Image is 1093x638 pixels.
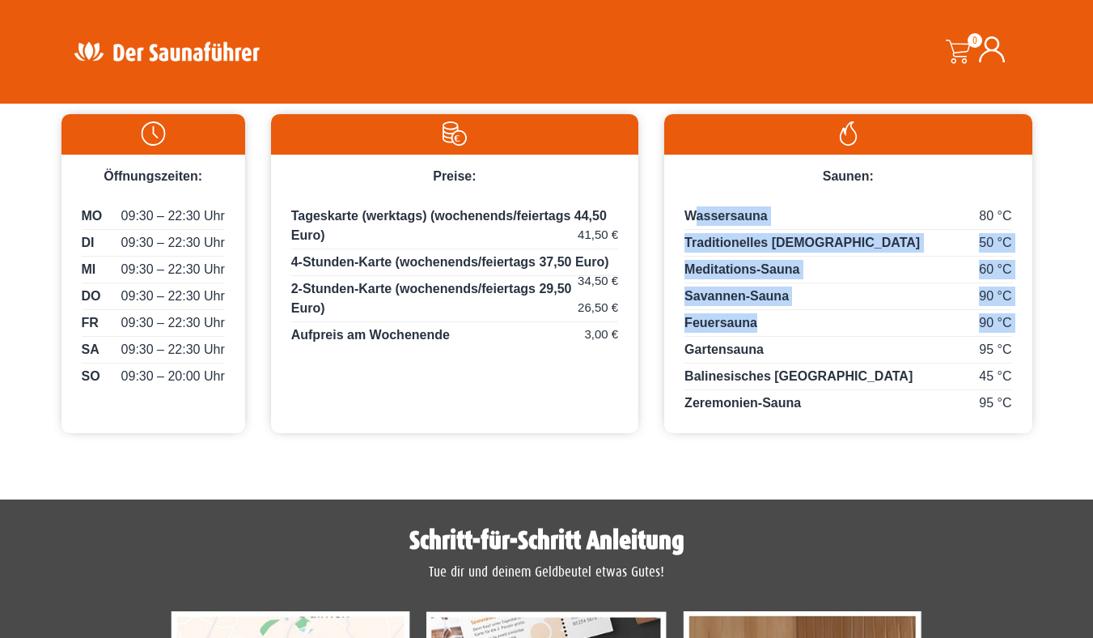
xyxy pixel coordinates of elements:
span: SA [82,340,100,359]
span: 90 °C [979,313,1011,333]
span: Gartensauna [684,342,764,356]
span: 09:30 – 20:00 Uhr [121,367,225,386]
span: 09:30 – 22:30 Uhr [121,340,225,359]
span: 34,50 € [578,272,618,291]
span: Balinesisches [GEOGRAPHIC_DATA] [684,369,913,383]
span: 09:30 – 22:30 Uhr [121,206,225,226]
p: Tageskarte (werktags) (wochenends/feiertags 44,50 Euro) [291,206,618,249]
span: 3,00 € [584,325,618,344]
span: 60 °C [979,260,1011,279]
span: Feuersauna [684,316,757,330]
span: 80 °C [979,206,1011,226]
h1: Schritt-für-Schritt Anleitung [70,528,1024,554]
span: 95 °C [979,393,1011,413]
span: DO [82,287,101,306]
span: 09:30 – 22:30 Uhr [121,287,225,306]
span: 0 [968,33,982,48]
span: MI [82,260,96,279]
span: Wassersauna [684,209,768,223]
span: MO [82,206,103,226]
p: 4-Stunden-Karte (wochenends/feiertags 37,50 Euro) [291,253,618,276]
span: 09:30 – 22:30 Uhr [121,260,225,279]
p: 2-Stunden-Karte (wochenends/feiertags 29,50 Euro) [291,279,618,322]
span: 95 °C [979,340,1011,359]
span: FR [82,313,99,333]
span: Preise: [433,169,476,183]
span: 90 °C [979,287,1011,306]
span: 45 °C [979,367,1011,386]
p: Tue dir und deinem Geldbeutel etwas Gutes! [70,562,1024,583]
span: DI [82,233,95,253]
span: 26,50 € [578,299,618,317]
img: Preise-weiss.svg [279,121,630,146]
span: 09:30 – 22:30 Uhr [121,233,225,253]
img: Uhr-weiss.svg [70,121,237,146]
span: Savannen-Sauna [684,289,789,303]
span: Zeremonien-Sauna [684,396,801,410]
span: Traditionelles [DEMOGRAPHIC_DATA] [684,236,920,249]
span: 41,50 € [578,226,618,245]
span: Saunen: [823,169,874,183]
span: 09:30 – 22:30 Uhr [121,313,225,333]
span: Öffnungszeiten: [104,169,202,183]
span: 50 °C [979,233,1011,253]
img: Flamme-weiss.svg [672,121,1023,146]
span: SO [82,367,100,386]
span: Meditations-Sauna [684,262,799,276]
p: Aufpreis am Wochenende [291,325,618,345]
